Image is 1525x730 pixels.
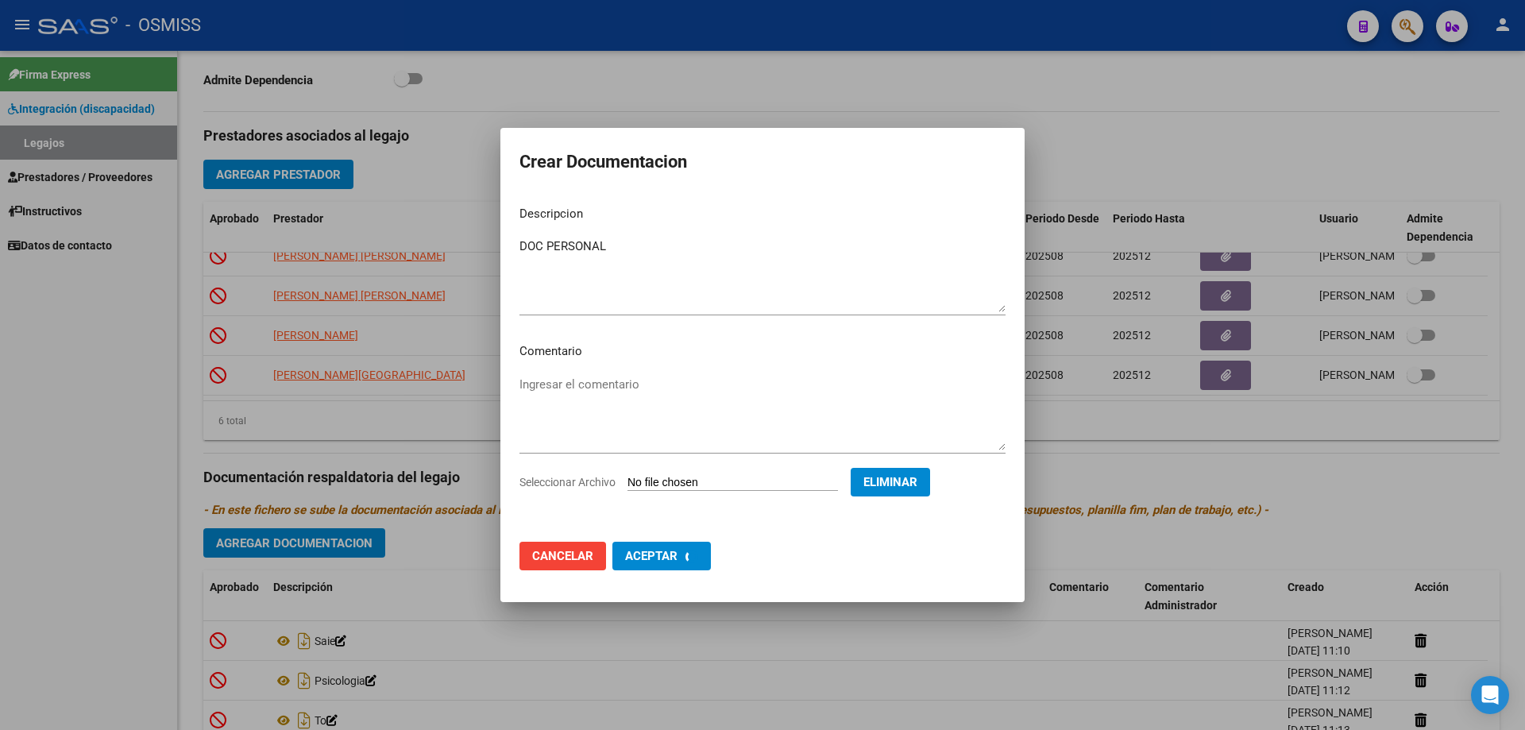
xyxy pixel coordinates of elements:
span: Eliminar [863,475,917,489]
span: Cancelar [532,549,593,563]
h2: Crear Documentacion [519,147,1006,177]
button: Aceptar [612,542,711,570]
p: Descripcion [519,205,1006,223]
p: Comentario [519,342,1006,361]
span: Aceptar [625,549,678,563]
button: Cancelar [519,542,606,570]
button: Eliminar [851,468,930,496]
span: Seleccionar Archivo [519,476,616,489]
div: Open Intercom Messenger [1471,676,1509,714]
